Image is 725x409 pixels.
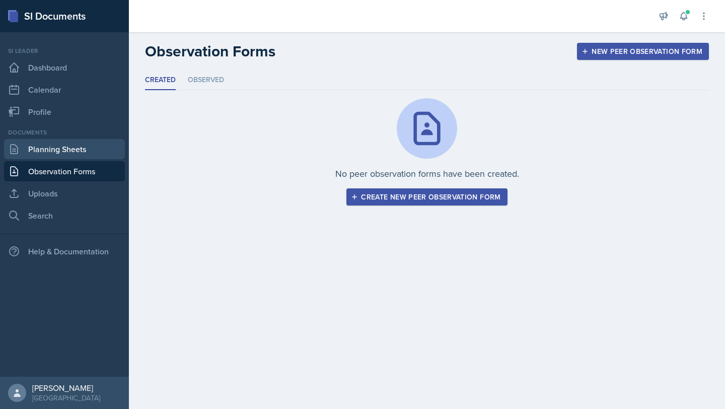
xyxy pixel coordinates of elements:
button: Create new peer observation form [346,188,507,206]
div: Create new peer observation form [353,193,500,201]
p: No peer observation forms have been created. [335,167,519,180]
li: Created [145,71,176,90]
a: Search [4,206,125,226]
h2: Observation Forms [145,42,275,60]
a: Planning Sheets [4,139,125,159]
div: Documents [4,128,125,137]
a: Dashboard [4,57,125,78]
div: [PERSON_NAME] [32,383,100,393]
div: [GEOGRAPHIC_DATA] [32,393,100,403]
button: New Peer Observation Form [577,43,709,60]
li: Observed [188,71,224,90]
a: Observation Forms [4,161,125,181]
a: Calendar [4,80,125,100]
a: Profile [4,102,125,122]
div: New Peer Observation Form [584,47,702,55]
div: Si leader [4,46,125,55]
a: Uploads [4,183,125,203]
div: Help & Documentation [4,241,125,261]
